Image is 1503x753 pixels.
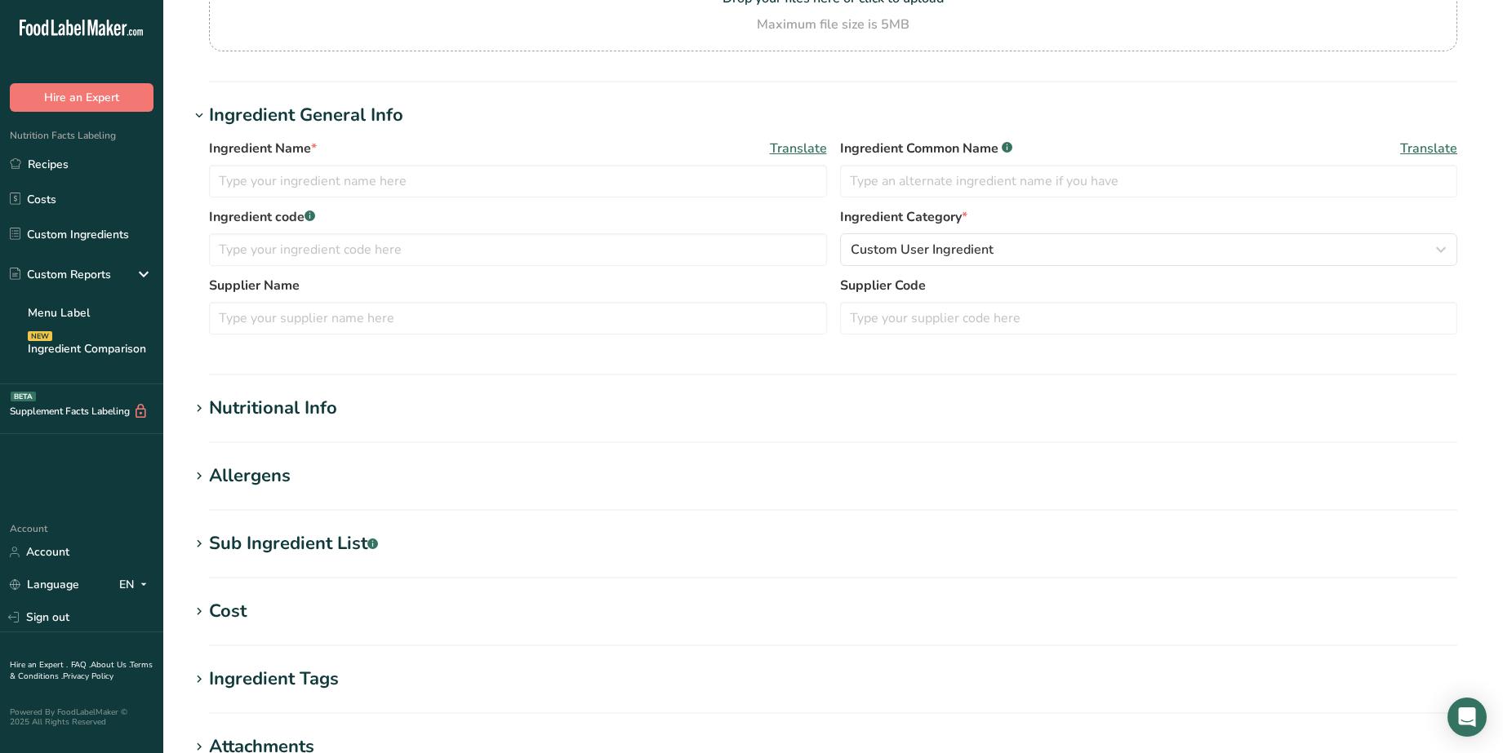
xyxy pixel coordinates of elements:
div: Open Intercom Messenger [1447,698,1487,737]
label: Ingredient code [209,207,827,227]
div: Custom Reports [10,266,111,283]
div: Powered By FoodLabelMaker © 2025 All Rights Reserved [10,707,153,727]
div: Allergens [209,463,291,489]
a: Terms & Conditions . [10,659,153,682]
label: Ingredient Category [840,207,1458,227]
span: Translate [770,139,827,158]
span: Ingredient Name [209,139,317,158]
label: Supplier Name [209,276,827,295]
div: Nutritional Info [209,395,337,422]
button: Hire an Expert [10,83,153,112]
a: Language [10,570,79,599]
div: Maximum file size is 5MB [213,15,1453,34]
input: Type your ingredient code here [209,233,827,266]
span: Ingredient Common Name [840,139,1012,158]
label: Supplier Code [840,276,1458,295]
div: Sub Ingredient List [209,530,378,557]
input: Type your ingredient name here [209,165,827,197]
div: EN [119,575,153,595]
a: Hire an Expert . [10,659,68,671]
span: Custom User Ingredient [851,240,994,259]
div: Ingredient Tags [209,666,339,693]
div: Ingredient General Info [209,102,403,129]
a: About Us . [91,659,130,671]
button: Custom User Ingredient [840,233,1458,266]
span: Translate [1400,139,1457,158]
div: NEW [28,331,52,341]
a: FAQ . [71,659,91,671]
div: BETA [11,392,36,401]
div: Cost [209,598,247,625]
input: Type an alternate ingredient name if you have [840,165,1458,197]
input: Type your supplier name here [209,302,827,334]
input: Type your supplier code here [840,302,1458,334]
a: Privacy Policy [63,671,113,682]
